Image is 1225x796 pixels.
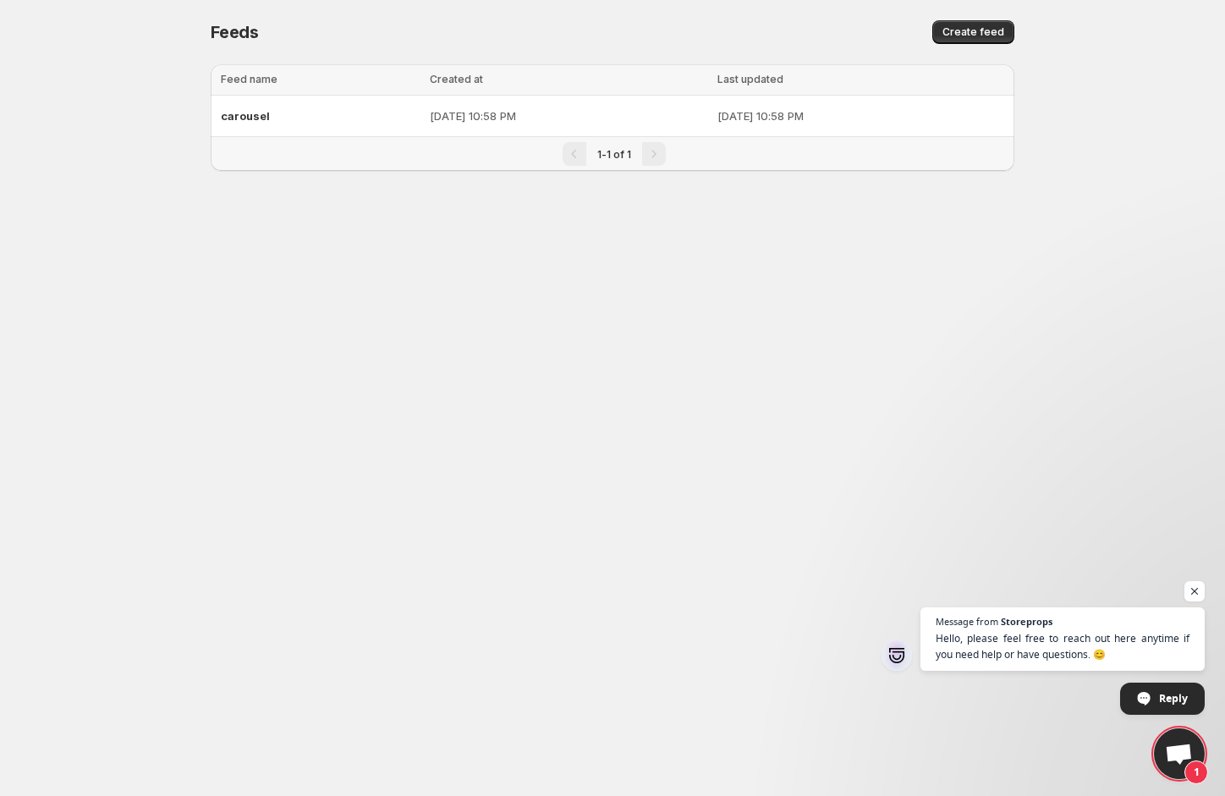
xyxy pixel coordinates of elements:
button: Create feed [932,20,1014,44]
span: Storeprops [1001,617,1052,626]
div: Open chat [1154,728,1205,779]
span: Created at [430,73,483,85]
span: Reply [1159,683,1188,713]
p: [DATE] 10:58 PM [430,107,706,124]
nav: Pagination [211,136,1014,171]
span: carousel [221,109,270,123]
p: [DATE] 10:58 PM [717,107,1004,124]
span: 1-1 of 1 [597,148,631,161]
span: Message from [936,617,998,626]
span: Create feed [942,25,1004,39]
span: Feeds [211,22,259,42]
span: Hello, please feel free to reach out here anytime if you need help or have questions. 😊 [936,630,1189,662]
span: Feed name [221,73,277,85]
span: 1 [1184,760,1208,784]
span: Last updated [717,73,783,85]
